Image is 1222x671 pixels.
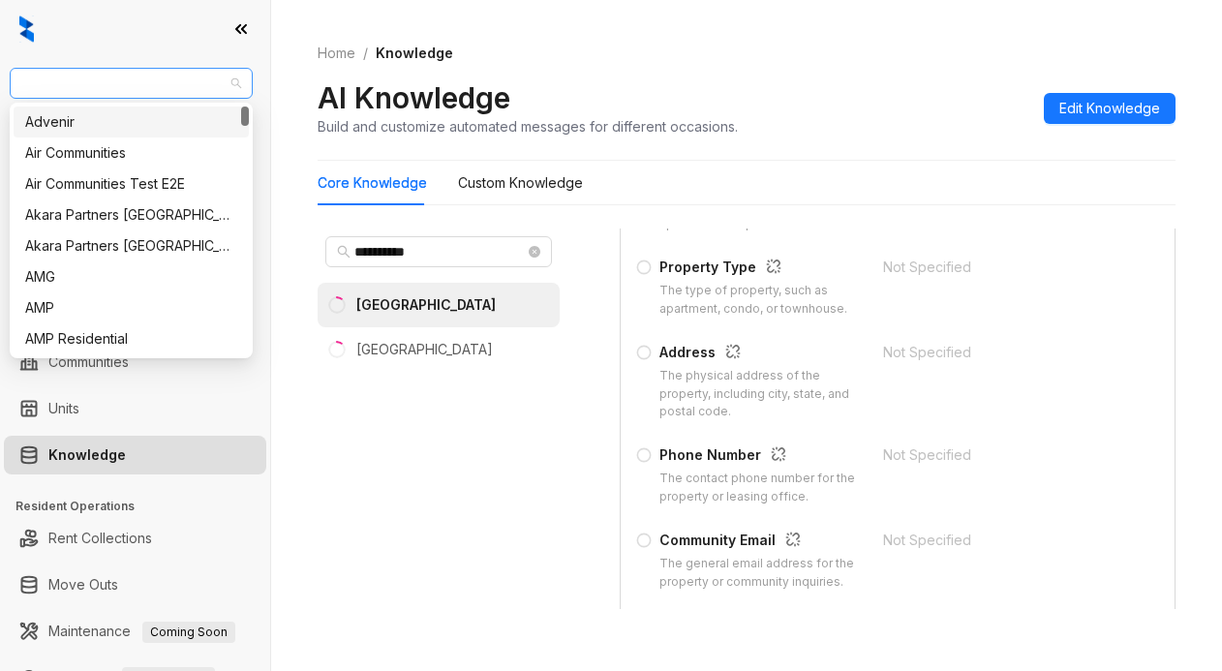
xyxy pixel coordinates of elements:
a: Communities [48,343,129,381]
div: The general email address for the property or community inquiries. [659,555,860,592]
li: Move Outs [4,565,266,604]
h2: AI Knowledge [318,79,510,116]
div: The physical address of the property, including city, state, and postal code. [659,367,860,422]
div: AMP [25,297,237,319]
div: Phone Number [659,444,860,470]
div: Air Communities Test E2E [14,168,249,199]
button: Edit Knowledge [1044,93,1176,124]
div: Community Email [659,530,860,555]
li: Communities [4,343,266,381]
div: AMP [14,292,249,323]
div: Not Specified [883,342,1107,363]
div: AMG [14,261,249,292]
span: Edit Knowledge [1059,98,1160,119]
a: Units [48,389,79,428]
li: Leads [4,130,266,168]
div: AMP Residential [25,328,237,350]
h3: Resident Operations [15,498,270,515]
span: close-circle [529,246,540,258]
span: Indus [21,69,241,98]
li: Leasing [4,213,266,252]
li: Rent Collections [4,519,266,558]
div: Advenir [25,111,237,133]
div: The type of property, such as apartment, condo, or townhouse. [659,282,860,319]
div: Akara Partners Phoenix [14,230,249,261]
div: Not Specified [883,257,1107,278]
li: Knowledge [4,436,266,474]
li: / [363,43,368,64]
div: Akara Partners [GEOGRAPHIC_DATA] [25,204,237,226]
div: Core Knowledge [318,172,427,194]
div: Build and customize automated messages for different occasions. [318,116,738,137]
div: Air Communities [25,142,237,164]
div: Air Communities [14,137,249,168]
li: Units [4,389,266,428]
a: Knowledge [48,436,126,474]
div: Custom Knowledge [458,172,583,194]
a: Move Outs [48,565,118,604]
img: logo [19,15,34,43]
a: Home [314,43,359,64]
div: AMG [25,266,237,288]
div: Address [659,342,860,367]
li: Collections [4,259,266,298]
div: Advenir [14,107,249,137]
div: Not Specified [883,444,1107,466]
div: [GEOGRAPHIC_DATA] [356,339,493,360]
div: Akara Partners Nashville [14,199,249,230]
div: Akara Partners [GEOGRAPHIC_DATA] [25,235,237,257]
li: Maintenance [4,612,266,651]
div: The contact phone number for the property or leasing office. [659,470,860,506]
span: Coming Soon [142,622,235,643]
div: Air Communities Test E2E [25,173,237,195]
div: Not Specified [883,530,1107,551]
div: Property Type [659,257,860,282]
a: Rent Collections [48,519,152,558]
div: [GEOGRAPHIC_DATA] [356,294,496,316]
div: AMP Residential [14,323,249,354]
span: Knowledge [376,45,453,61]
span: search [337,245,351,259]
